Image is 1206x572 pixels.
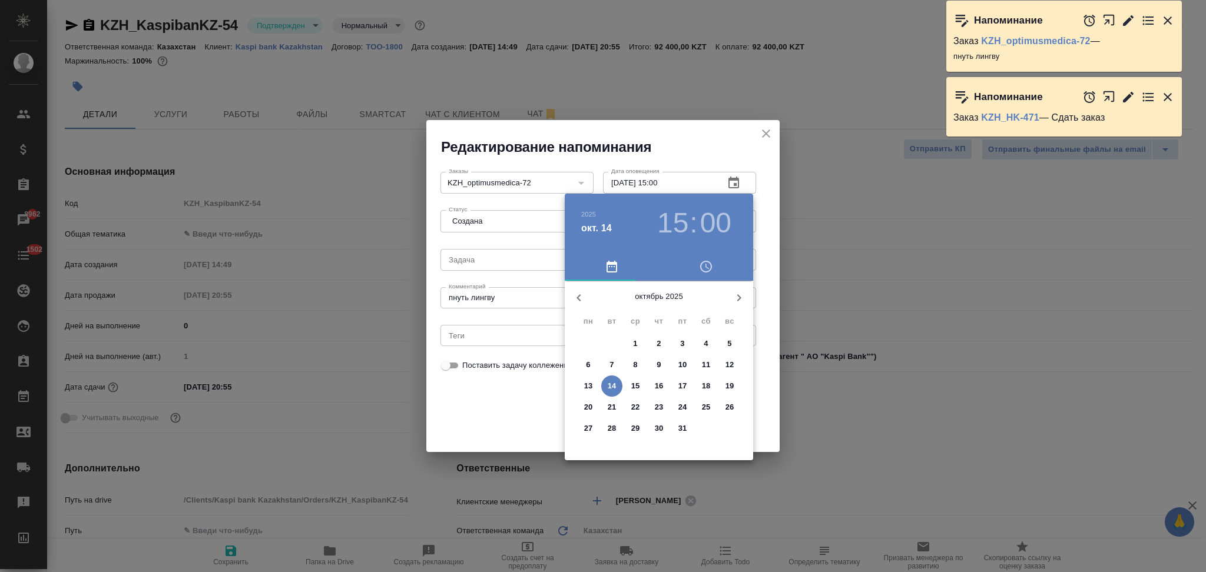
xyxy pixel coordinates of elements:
[625,315,646,327] span: ср
[725,401,734,413] p: 26
[601,418,622,439] button: 28
[581,221,612,235] button: окт. 14
[974,15,1043,26] p: Напоминание
[1121,90,1135,104] button: Редактировать
[672,375,693,397] button: 17
[981,36,1090,46] a: KZH_optimusmedica-72
[608,401,617,413] p: 21
[1161,14,1175,28] button: Закрыть
[953,35,1175,47] p: Заказ —
[648,418,670,439] button: 30
[648,354,670,375] button: 9
[657,338,661,350] p: 2
[625,333,646,354] button: 1
[601,354,622,375] button: 7
[601,315,622,327] span: вт
[719,375,740,397] button: 19
[655,423,664,434] p: 30
[702,359,711,371] p: 11
[584,380,593,392] p: 13
[578,418,599,439] button: 27
[700,207,731,240] button: 00
[648,333,670,354] button: 2
[1102,84,1116,109] button: Открыть в новой вкладке
[584,423,593,434] p: 27
[601,375,622,397] button: 14
[695,315,717,327] span: сб
[608,423,617,434] p: 28
[601,397,622,418] button: 21
[678,401,687,413] p: 24
[974,91,1043,103] p: Напоминание
[1082,90,1096,104] button: Отложить
[725,380,734,392] p: 19
[695,397,717,418] button: 25
[702,380,711,392] p: 18
[695,333,717,354] button: 4
[1121,14,1135,28] button: Редактировать
[609,359,614,371] p: 7
[631,423,640,434] p: 29
[625,375,646,397] button: 15
[657,207,688,240] button: 15
[633,338,637,350] p: 1
[719,354,740,375] button: 12
[631,380,640,392] p: 15
[625,418,646,439] button: 29
[608,380,617,392] p: 14
[678,423,687,434] p: 31
[678,359,687,371] p: 10
[1082,14,1096,28] button: Отложить
[672,418,693,439] button: 31
[584,401,593,413] p: 20
[727,338,731,350] p: 5
[586,359,590,371] p: 6
[1102,8,1116,33] button: Открыть в новой вкладке
[695,375,717,397] button: 18
[578,397,599,418] button: 20
[719,315,740,327] span: вс
[672,397,693,418] button: 24
[657,359,661,371] p: 9
[1141,14,1155,28] button: Перейти в todo
[655,380,664,392] p: 16
[672,315,693,327] span: пт
[672,333,693,354] button: 3
[953,51,1175,62] p: пнуть лингву
[633,359,637,371] p: 8
[680,338,684,350] p: 3
[648,397,670,418] button: 23
[578,354,599,375] button: 6
[672,354,693,375] button: 10
[648,375,670,397] button: 16
[719,333,740,354] button: 5
[719,397,740,418] button: 26
[581,211,596,218] button: 2025
[725,359,734,371] p: 12
[625,354,646,375] button: 8
[704,338,708,350] p: 4
[578,375,599,397] button: 13
[631,401,640,413] p: 22
[625,397,646,418] button: 22
[981,112,1039,122] a: KZH_HK-471
[690,207,697,240] h3: :
[578,315,599,327] span: пн
[593,291,725,302] p: октябрь 2025
[702,401,711,413] p: 25
[1161,90,1175,104] button: Закрыть
[648,315,670,327] span: чт
[695,354,717,375] button: 11
[678,380,687,392] p: 17
[953,112,1175,124] p: Заказ — Сдать заказ
[655,401,664,413] p: 23
[1141,90,1155,104] button: Перейти в todo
